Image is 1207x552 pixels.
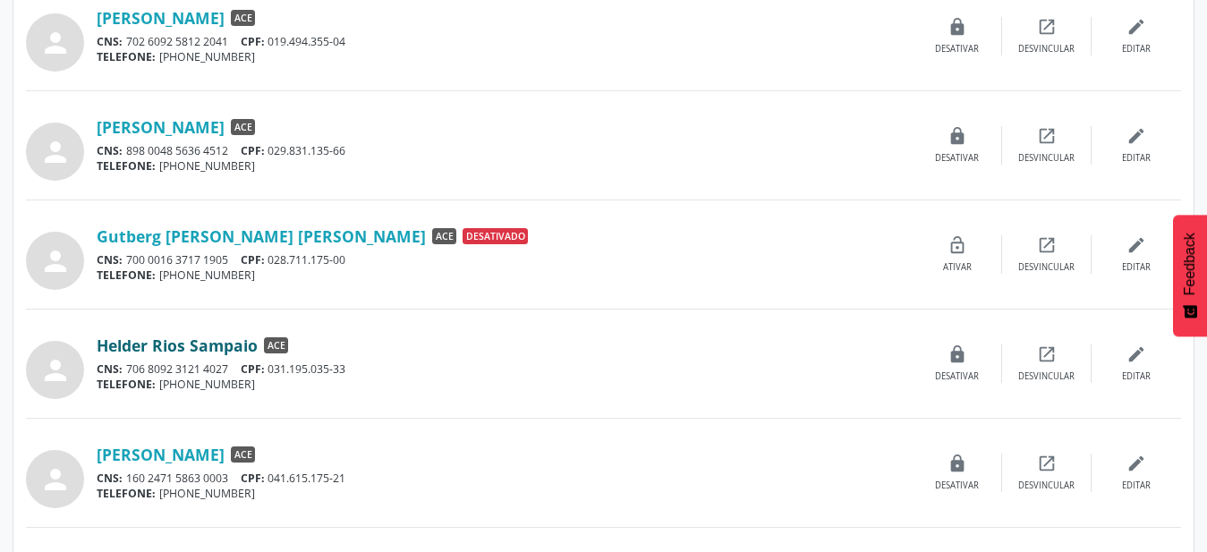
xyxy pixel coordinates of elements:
span: CPF: [241,471,265,486]
span: CPF: [241,361,265,377]
a: [PERSON_NAME] [97,117,225,137]
i: open_in_new [1037,454,1057,473]
span: Desativado [463,228,528,244]
div: Desvincular [1018,370,1075,383]
div: Ativar [943,261,972,274]
div: [PHONE_NUMBER] [97,49,913,64]
div: Editar [1122,152,1151,165]
div: Editar [1122,370,1151,383]
i: edit [1126,235,1146,255]
i: open_in_new [1037,126,1057,146]
div: Editar [1122,480,1151,492]
div: Desvincular [1018,480,1075,492]
div: [PHONE_NUMBER] [97,268,913,283]
span: CNS: [97,252,123,268]
i: person [39,354,72,386]
div: Desativar [935,43,979,55]
i: lock [948,126,967,146]
i: person [39,136,72,168]
div: Desativar [935,152,979,165]
span: CPF: [241,34,265,49]
div: 702 6092 5812 2041 019.494.355-04 [97,34,913,49]
span: ACE [264,337,288,353]
div: Desvincular [1018,152,1075,165]
i: open_in_new [1037,17,1057,37]
div: 700 0016 3717 1905 028.711.175-00 [97,252,913,268]
div: 706 8092 3121 4027 031.195.035-33 [97,361,913,377]
span: CNS: [97,471,123,486]
div: Desvincular [1018,261,1075,274]
div: 898 0048 5636 4512 029.831.135-66 [97,143,913,158]
a: [PERSON_NAME] [97,8,225,28]
i: person [39,245,72,277]
i: lock [948,454,967,473]
span: TELEFONE: [97,377,156,392]
span: CNS: [97,34,123,49]
div: Desativar [935,370,979,383]
span: ACE [231,10,255,26]
i: open_in_new [1037,344,1057,364]
div: [PHONE_NUMBER] [97,158,913,174]
span: TELEFONE: [97,268,156,283]
i: edit [1126,454,1146,473]
span: CPF: [241,252,265,268]
div: 160 2471 5863 0003 041.615.175-21 [97,471,913,486]
i: person [39,27,72,59]
i: person [39,463,72,496]
a: [PERSON_NAME] [97,445,225,464]
i: lock [948,17,967,37]
span: CNS: [97,361,123,377]
span: TELEFONE: [97,158,156,174]
div: [PHONE_NUMBER] [97,377,913,392]
i: lock [948,344,967,364]
i: edit [1126,126,1146,146]
i: edit [1126,17,1146,37]
span: ACE [432,228,456,244]
a: Helder Rios Sampaio [97,335,258,355]
span: ACE [231,119,255,135]
i: open_in_new [1037,235,1057,255]
a: Gutberg [PERSON_NAME] [PERSON_NAME] [97,226,426,246]
span: CNS: [97,143,123,158]
span: ACE [231,446,255,463]
span: TELEFONE: [97,49,156,64]
div: Editar [1122,43,1151,55]
i: lock_open [948,235,967,255]
div: Desativar [935,480,979,492]
span: Feedback [1182,233,1198,295]
div: Desvincular [1018,43,1075,55]
i: edit [1126,344,1146,364]
div: [PHONE_NUMBER] [97,486,913,501]
span: TELEFONE: [97,486,156,501]
div: Editar [1122,261,1151,274]
span: CPF: [241,143,265,158]
button: Feedback - Mostrar pesquisa [1173,215,1207,336]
